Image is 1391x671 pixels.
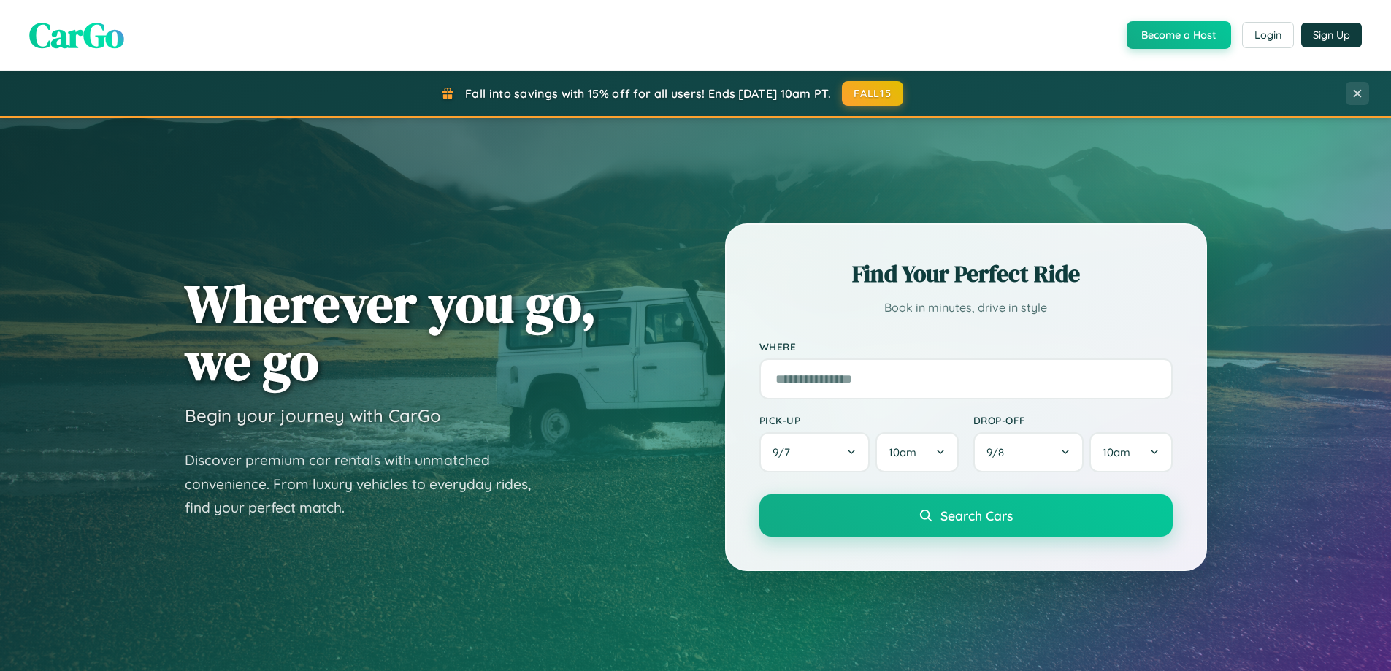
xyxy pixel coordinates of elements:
[759,297,1173,318] p: Book in minutes, drive in style
[185,275,597,390] h1: Wherever you go, we go
[875,432,958,472] button: 10am
[1127,21,1231,49] button: Become a Host
[759,340,1173,353] label: Where
[842,81,903,106] button: FALL15
[1089,432,1172,472] button: 10am
[973,432,1084,472] button: 9/8
[759,258,1173,290] h2: Find Your Perfect Ride
[759,432,870,472] button: 9/7
[185,448,550,520] p: Discover premium car rentals with unmatched convenience. From luxury vehicles to everyday rides, ...
[973,414,1173,426] label: Drop-off
[773,445,797,459] span: 9 / 7
[1242,22,1294,48] button: Login
[29,11,124,59] span: CarGo
[889,445,916,459] span: 10am
[759,494,1173,537] button: Search Cars
[759,414,959,426] label: Pick-up
[986,445,1011,459] span: 9 / 8
[940,507,1013,524] span: Search Cars
[185,404,441,426] h3: Begin your journey with CarGo
[465,86,831,101] span: Fall into savings with 15% off for all users! Ends [DATE] 10am PT.
[1103,445,1130,459] span: 10am
[1301,23,1362,47] button: Sign Up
